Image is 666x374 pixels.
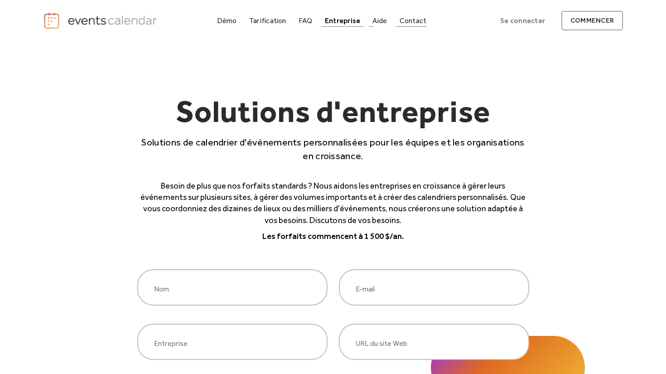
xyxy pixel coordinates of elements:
[400,16,427,25] font: Contact
[561,11,623,30] a: commencer
[491,11,554,30] a: Se connecter
[249,16,286,25] font: Tarification
[299,16,313,25] font: FAQ
[369,15,391,27] a: Aide
[176,92,490,130] font: Solutions d'entreprise
[325,16,360,25] font: Entreprise
[246,15,290,27] a: Tarification
[43,12,159,30] a: maison
[213,15,241,27] a: Démo
[295,15,316,27] a: FAQ
[396,15,430,27] a: Contact
[217,16,237,25] font: Démo
[570,16,614,24] font: commencer
[140,181,525,225] font: Besoin de plus que nos forfaits standards ? Nous aidons les entreprises en croissance à gérer leu...
[321,15,364,27] a: Entreprise
[500,16,545,25] font: Se connecter
[141,136,524,161] font: Solutions de calendrier d'événements personnalisées pour les équipes et les organisations en croi...
[262,231,404,241] font: Les forfaits commencent à 1 500 $/an.
[372,16,387,25] font: Aide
